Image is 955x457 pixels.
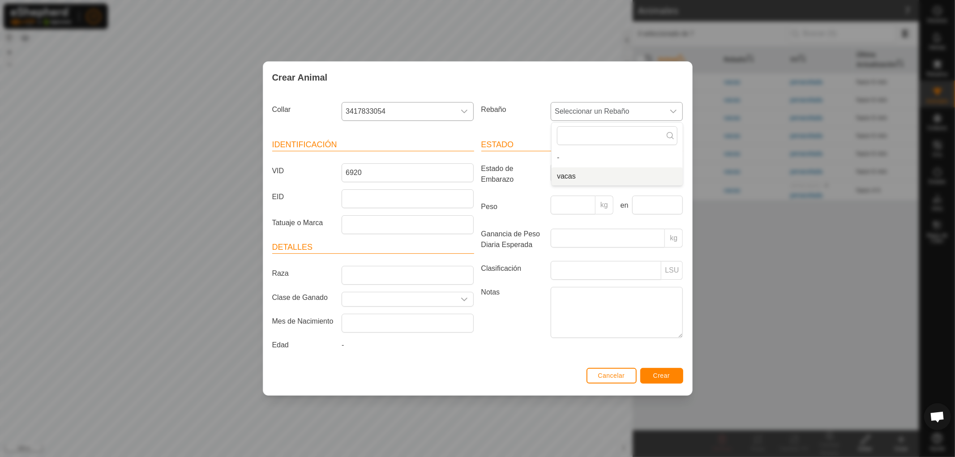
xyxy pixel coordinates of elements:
[478,229,548,250] label: Ganancia de Peso Diaria Esperada
[269,215,338,231] label: Tatuaje o Marca
[595,196,613,214] p-inputgroup-addon: kg
[598,372,625,379] span: Cancelar
[551,103,664,120] span: Seleccionar un Rebaño
[587,368,637,384] button: Cancelar
[552,149,683,167] li: -
[665,229,683,248] p-inputgroup-addon: kg
[269,340,338,350] label: Edad
[552,149,683,185] ul: Option List
[557,171,576,182] span: vacas
[924,403,951,430] div: Chat abierto
[272,139,474,151] header: Identificación
[455,103,473,120] div: dropdown trigger
[342,103,455,120] span: 3417833054
[272,241,474,254] header: Detalles
[269,102,338,117] label: Collar
[661,261,683,280] p-inputgroup-addon: LSU
[269,266,338,281] label: Raza
[342,341,344,349] span: -
[478,261,548,276] label: Clasificación
[478,163,548,185] label: Estado de Embarazo
[269,163,338,179] label: VID
[269,292,338,303] label: Clase de Ganado
[481,139,683,151] header: Estado
[617,200,629,211] label: en
[653,372,670,379] span: Crear
[478,287,548,337] label: Notas
[269,189,338,205] label: EID
[269,314,338,329] label: Mes de Nacimiento
[455,292,473,306] div: dropdown trigger
[272,71,328,84] span: Crear Animal
[640,368,683,384] button: Crear
[478,102,548,117] label: Rebaño
[664,103,682,120] div: dropdown trigger
[557,152,559,163] span: -
[478,196,548,218] label: Peso
[552,167,683,185] li: vacas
